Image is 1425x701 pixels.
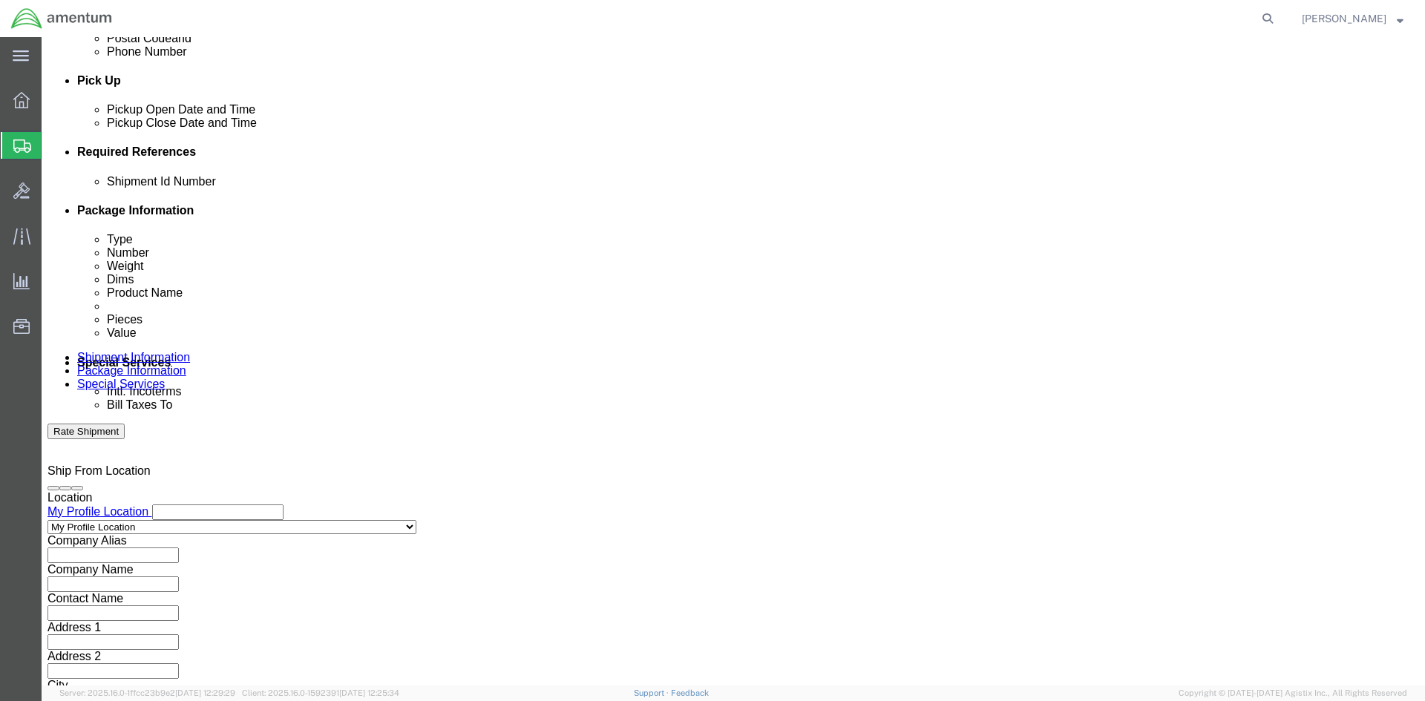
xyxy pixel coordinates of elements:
[634,688,671,697] a: Support
[242,688,399,697] span: Client: 2025.16.0-1592391
[339,688,399,697] span: [DATE] 12:25:34
[42,37,1425,685] iframe: FS Legacy Container
[59,688,235,697] span: Server: 2025.16.0-1ffcc23b9e2
[1302,10,1386,27] span: Robyn Williams
[10,7,113,30] img: logo
[671,688,709,697] a: Feedback
[175,688,235,697] span: [DATE] 12:29:29
[1179,687,1407,700] span: Copyright © [DATE]-[DATE] Agistix Inc., All Rights Reserved
[1301,10,1404,27] button: [PERSON_NAME]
